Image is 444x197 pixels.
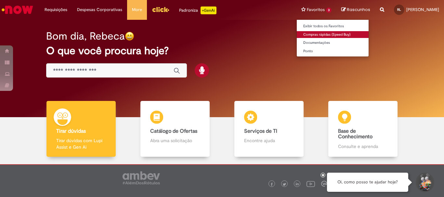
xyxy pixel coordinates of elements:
[270,183,273,186] img: logo_footer_facebook.png
[222,101,316,157] a: Serviços de TI Encontre ajuda
[321,181,327,187] img: logo_footer_workplace.png
[307,179,315,188] img: logo_footer_youtube.png
[56,137,106,150] p: Tirar dúvidas com Lupi Assist e Gen Ai
[296,182,299,186] img: logo_footer_linkedin.png
[316,101,410,157] a: Base de Conhecimento Consulte e aprenda
[415,173,434,192] button: Iniciar Conversa de Suporte
[297,23,369,30] a: Exibir todos os Favoritos
[338,143,387,150] p: Consulte e aprenda
[283,183,286,186] img: logo_footer_twitter.png
[125,31,134,41] img: happy-face.png
[397,7,401,12] span: RL
[132,6,142,13] span: More
[128,101,222,157] a: Catálogo de Ofertas Abra uma solicitação
[1,3,34,16] img: ServiceNow
[297,31,369,38] a: Compras rápidas (Speed Buy)
[244,128,277,134] b: Serviços de TI
[77,6,122,13] span: Despesas Corporativas
[297,39,369,46] a: Documentações
[347,6,370,13] span: Rascunhos
[34,101,128,157] a: Tirar dúvidas Tirar dúvidas com Lupi Assist e Gen Ai
[45,6,67,13] span: Requisições
[46,31,125,42] h2: Bom dia, Rebeca
[297,48,369,55] a: Ponto
[326,7,332,13] span: 3
[327,173,408,192] div: Oi, como posso te ajudar hoje?
[296,19,369,57] ul: Favoritos
[150,137,200,144] p: Abra uma solicitação
[341,7,370,13] a: Rascunhos
[244,137,294,144] p: Encontre ajuda
[150,128,197,134] b: Catálogo de Ofertas
[179,6,216,14] div: Padroniza
[338,128,372,140] b: Base de Conhecimento
[201,6,216,14] p: +GenAi
[46,45,398,56] h2: O que você procura hoje?
[152,5,169,14] img: click_logo_yellow_360x200.png
[406,7,439,12] span: [PERSON_NAME]
[307,6,325,13] span: Favoritos
[56,128,86,134] b: Tirar dúvidas
[123,171,160,184] img: logo_footer_ambev_rotulo_gray.png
